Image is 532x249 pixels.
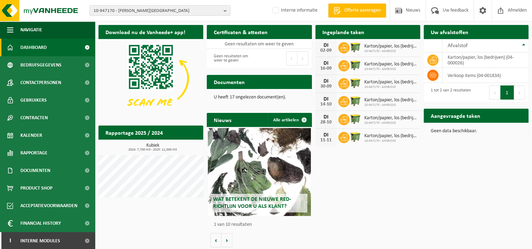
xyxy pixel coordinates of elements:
span: Wat betekent de nieuwe RED-richtlijn voor u als klant? [213,197,291,209]
h2: Certificaten & attesten [207,25,275,39]
img: WB-1100-HPE-GN-50 [350,41,361,53]
button: 1 [500,85,514,100]
div: DI [319,96,333,102]
img: WB-1100-HPE-GN-50 [350,95,361,107]
span: Karton/papier, los (bedrijven) [364,115,417,121]
h2: Rapportage 2025 / 2024 [98,126,170,139]
div: DI [319,132,333,138]
span: Kalender [20,127,42,144]
button: Volgende [222,233,232,247]
button: Previous [489,85,500,100]
div: 30-09 [319,84,333,89]
span: Contracten [20,109,48,127]
span: 10-947170 - [PERSON_NAME][GEOGRAPHIC_DATA] [94,6,221,16]
a: Wat betekent de nieuwe RED-richtlijn voor u als klant? [208,128,310,216]
h2: Documenten [207,75,252,89]
span: Karton/papier, los (bedrijven) [364,79,417,85]
div: DI [319,114,333,120]
p: Geen data beschikbaar. [431,129,521,134]
div: 02-09 [319,48,333,53]
div: DI [319,43,333,48]
button: Next [297,51,308,65]
img: WB-1100-HPE-GN-50 [350,113,361,125]
div: 1 tot 2 van 2 resultaten [427,85,471,100]
img: WB-1100-HPE-GN-50 [350,131,361,143]
td: verkoop items (04-001834) [442,68,528,83]
button: 10-947170 - [PERSON_NAME][GEOGRAPHIC_DATA] [90,5,230,16]
td: Geen resultaten om weer te geven [207,39,312,49]
h2: Uw afvalstoffen [424,25,475,39]
span: Gebruikers [20,91,47,109]
td: karton/papier, los (bedrijven) (04-000026) [442,52,528,68]
button: Vorige [210,233,222,247]
span: Financial History [20,215,61,232]
h2: Download nu de Vanheede+ app! [98,25,192,39]
span: Product Shop [20,179,52,197]
span: Karton/papier, los (bedrijven) [364,97,417,103]
span: 10-947170 - AMBIOSE [364,85,417,89]
div: 14-10 [319,102,333,107]
span: Navigatie [20,21,42,39]
span: Acceptatievoorwaarden [20,197,77,215]
p: 1 van 10 resultaten [214,222,308,227]
div: 11-11 [319,138,333,143]
span: 10-947170 - AMBIOSE [364,103,417,107]
div: Geen resultaten om weer te geven [210,51,256,66]
h3: Kubiek [102,143,203,152]
h2: Aangevraagde taken [424,109,487,122]
span: Afvalstof [448,43,468,49]
span: Karton/papier, los (bedrijven) [364,62,417,67]
div: DI [319,78,333,84]
span: Karton/papier, los (bedrijven) [364,133,417,139]
span: Karton/papier, los (bedrijven) [364,44,417,49]
h2: Ingeplande taken [315,25,371,39]
div: DI [319,60,333,66]
a: Bekijk rapportage [151,139,203,153]
label: Interne informatie [271,5,318,16]
span: Rapportage [20,144,47,162]
a: Offerte aanvragen [328,4,386,18]
span: Dashboard [20,39,47,56]
span: Contactpersonen [20,74,61,91]
span: Bedrijfsgegevens [20,56,62,74]
img: WB-1100-HPE-GN-50 [350,59,361,71]
img: Download de VHEPlus App [98,39,203,118]
button: Next [514,85,525,100]
h2: Nieuws [207,113,238,127]
span: 10-947170 - AMBIOSE [364,67,417,71]
span: 10-947170 - AMBIOSE [364,49,417,53]
span: 10-947170 - AMBIOSE [364,121,417,125]
img: WB-1100-HPE-GN-50 [350,77,361,89]
a: Alle artikelen [268,113,311,127]
div: 16-09 [319,66,333,71]
span: Offerte aanvragen [342,7,383,14]
p: U heeft 17 ongelezen document(en). [214,95,305,100]
div: 28-10 [319,120,333,125]
button: Previous [286,51,297,65]
span: Documenten [20,162,50,179]
span: 10-947170 - AMBIOSE [364,139,417,143]
span: 2024: 7,700 m3 - 2025: 11,000 m3 [102,148,203,152]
